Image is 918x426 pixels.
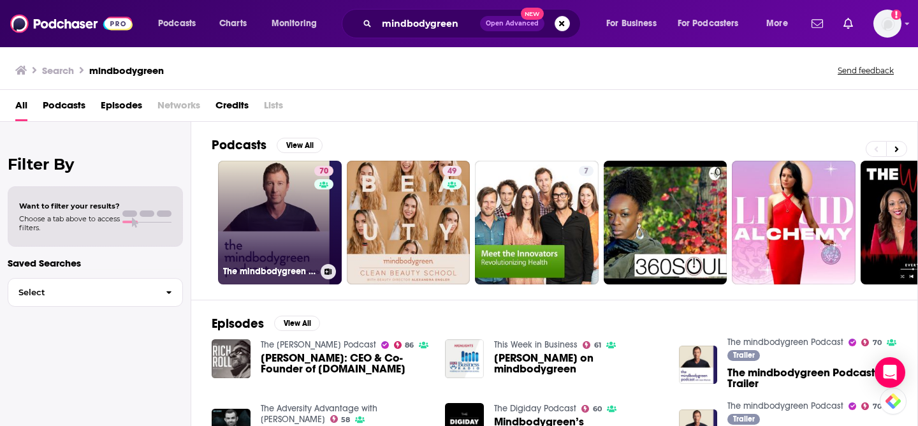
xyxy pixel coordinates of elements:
a: The Adversity Advantage with Doug Bopst [261,403,377,425]
svg: Add a profile image [891,10,901,20]
span: Trailer [733,351,755,359]
a: 70 [314,166,333,176]
span: More [766,15,788,33]
div: Open Intercom Messenger [875,357,905,388]
button: Select [8,278,183,307]
a: Show notifications dropdown [806,13,828,34]
span: 49 [448,165,456,178]
img: Podchaser - Follow, Share and Rate Podcasts [10,11,133,36]
a: 0 [604,161,727,284]
a: Jason Wachob on mindbodygreen [494,353,664,374]
span: Trailer [733,415,755,423]
a: 49 [347,161,470,284]
a: All [15,95,27,121]
a: Credits [215,95,249,121]
a: Episodes [101,95,142,121]
span: Logged in as zhopson [873,10,901,38]
a: PodcastsView All [212,137,323,153]
a: The mindbodygreen Podcast: Trailer [727,367,897,389]
h3: Search [42,64,74,77]
a: 58 [330,415,351,423]
button: open menu [669,13,757,34]
a: The Rich Roll Podcast [261,339,376,350]
span: 70 [873,404,882,409]
img: The mindbodygreen Podcast: Trailer [679,346,718,385]
span: For Podcasters [678,15,739,33]
button: Show profile menu [873,10,901,38]
span: Lists [264,95,283,121]
a: 86 [394,341,414,349]
button: Send feedback [834,65,898,76]
a: 60 [581,405,602,413]
p: Saved Searches [8,257,183,269]
span: 86 [405,342,414,348]
a: The Digiday Podcast [494,403,576,414]
span: 7 [584,165,588,178]
a: 70The mindbodygreen Podcast [218,161,342,284]
h3: mindbodygreen [89,64,164,77]
span: Want to filter your results? [19,202,120,210]
a: Show notifications dropdown [838,13,858,34]
button: View All [274,316,320,331]
img: Jason Wachob: CEO & Co-Founder of MindBodyGreen.com [212,339,251,378]
a: 7 [579,166,594,176]
h2: Filter By [8,155,183,173]
button: open menu [597,13,673,34]
button: View All [277,138,323,153]
a: The mindbodygreen Podcast [727,400,843,411]
h3: The mindbodygreen Podcast [223,266,316,277]
span: [PERSON_NAME]: CEO & Co-Founder of [DOMAIN_NAME] [261,353,430,374]
button: open menu [263,13,333,34]
span: Choose a tab above to access filters. [19,214,120,232]
button: open menu [757,13,804,34]
div: Search podcasts, credits, & more... [354,9,593,38]
span: Networks [157,95,200,121]
span: Open Advanced [486,20,539,27]
a: 61 [583,341,601,349]
span: Select [8,288,156,297]
h2: Podcasts [212,137,266,153]
span: [PERSON_NAME] on mindbodygreen [494,353,664,374]
a: This Week in Business [494,339,578,350]
div: 0 [715,166,722,279]
a: EpisodesView All [212,316,320,332]
span: 60 [593,406,602,412]
a: Jason Wachob: CEO & Co-Founder of MindBodyGreen.com [261,353,430,374]
a: 70 [861,339,882,346]
span: Monitoring [272,15,317,33]
input: Search podcasts, credits, & more... [377,13,480,34]
span: 70 [319,165,328,178]
img: Jason Wachob on mindbodygreen [445,339,484,378]
span: For Business [606,15,657,33]
button: Open AdvancedNew [480,16,544,31]
img: User Profile [873,10,901,38]
span: Podcasts [158,15,196,33]
a: 70 [861,402,882,410]
a: Charts [211,13,254,34]
a: The mindbodygreen Podcast [727,337,843,348]
span: New [521,8,544,20]
span: 58 [341,417,350,423]
a: 7 [475,161,599,284]
a: 49 [442,166,462,176]
span: 70 [873,340,882,346]
span: Charts [219,15,247,33]
button: open menu [149,13,212,34]
span: 61 [594,342,601,348]
a: Podcasts [43,95,85,121]
h2: Episodes [212,316,264,332]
